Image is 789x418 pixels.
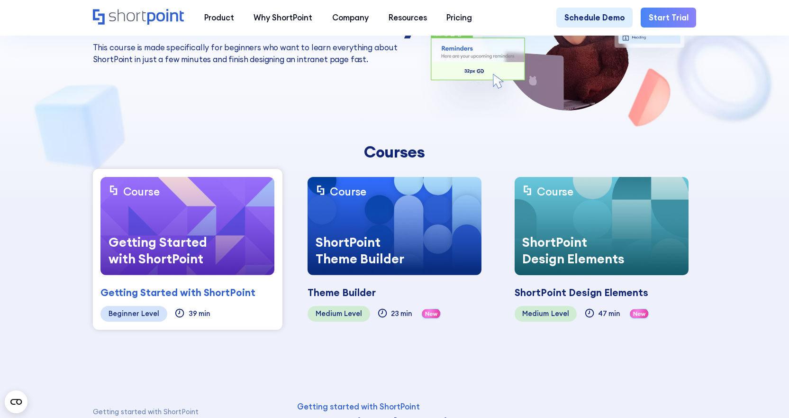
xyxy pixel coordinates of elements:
div: Company [332,12,369,24]
a: Home [93,9,185,26]
div: Why ShortPoint [254,12,312,24]
iframe: Chat Widget [618,308,789,418]
button: Open CMP widget [5,390,27,413]
div: Beginner [109,310,139,318]
a: CourseGetting Started with ShortPoint [100,177,274,275]
p: Getting started with ShortPoint [93,408,271,416]
div: ShortPoint Theme Builder [308,226,432,275]
div: Course [330,185,366,199]
div: Product [204,12,234,24]
div: Pricing [446,12,472,24]
div: Course [537,185,573,199]
div: Resources [389,12,427,24]
div: Level [551,310,569,318]
div: Getting started with ShortPoint [297,403,690,411]
a: Why ShortPoint [244,8,323,28]
a: Product [194,8,244,28]
div: Medium [522,310,549,318]
div: ShortPoint Design Elements [515,285,648,300]
div: ShortPoint Design Elements [515,226,639,275]
div: Courses [217,143,572,161]
p: This course is made specifically for beginners who want to learn everything about ShortPoint in j... [93,42,420,65]
a: Resources [379,8,437,28]
a: CourseShortPoint Theme Builder [308,177,481,275]
div: Getting Started with ShortPoint [100,226,225,275]
div: Medium [316,310,342,318]
div: Course [123,185,160,199]
div: Getting Started with ShortPoint [100,285,255,300]
a: Company [322,8,379,28]
a: CourseShortPoint Design Elements [515,177,689,275]
div: 39 min [189,310,210,318]
div: Level [141,310,159,318]
div: 47 min [598,310,620,318]
div: Level [344,310,362,318]
div: 23 min [391,310,412,318]
a: Schedule Demo [556,8,633,28]
div: Theme Builder [308,285,376,300]
a: Pricing [437,8,482,28]
a: Start Trial [641,8,696,28]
